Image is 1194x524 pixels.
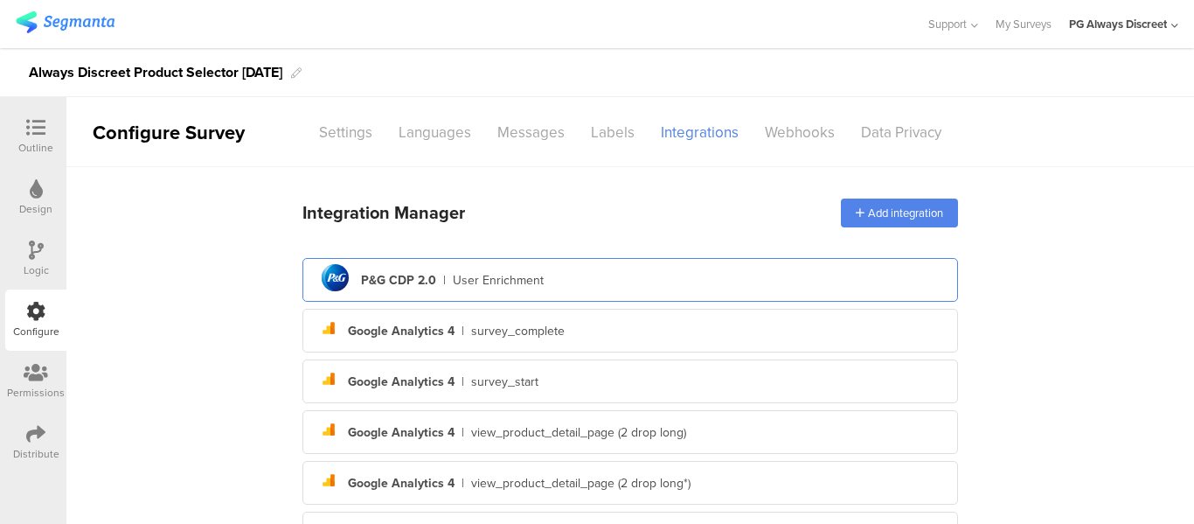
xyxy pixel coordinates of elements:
div: Configure [13,324,59,339]
div: | [462,423,464,442]
div: Distribute [13,446,59,462]
div: view_product_detail_page (2 drop long*) [471,474,691,493]
div: Configure Survey [66,118,267,147]
div: Data Privacy [848,117,955,148]
div: survey_start [471,373,538,391]
div: Google Analytics 4 [348,322,455,340]
div: Add integration [841,199,958,227]
div: Logic [24,262,49,278]
div: | [462,474,464,493]
div: | [462,322,464,340]
div: | [443,271,446,290]
div: Google Analytics 4 [348,474,455,493]
span: Support [928,16,967,32]
div: Google Analytics 4 [348,373,455,391]
div: PG Always Discreet [1069,16,1167,32]
div: User Enrichment [453,271,544,290]
div: Languages [385,117,484,148]
div: view_product_detail_page (2 drop long) [471,423,686,442]
div: Design [19,201,52,217]
div: Always Discreet Product Selector [DATE] [29,59,282,87]
div: Permissions [7,385,65,401]
div: Integrations [648,117,752,148]
div: Google Analytics 4 [348,423,455,442]
div: Settings [306,117,385,148]
img: segmanta logo [16,11,115,33]
div: Integration Manager [302,199,465,226]
div: Webhooks [752,117,848,148]
div: Messages [484,117,578,148]
div: P&G CDP 2.0 [361,271,436,290]
div: Outline [18,140,53,156]
div: | [462,373,464,391]
div: survey_complete [471,322,565,340]
div: Labels [578,117,648,148]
